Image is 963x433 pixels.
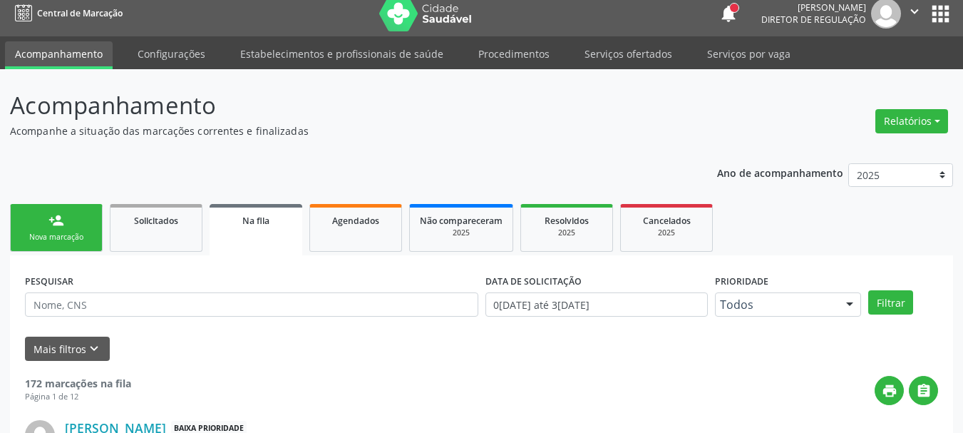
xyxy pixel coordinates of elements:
[10,1,123,25] a: Central de Marcação
[715,270,768,292] label: Prioridade
[25,270,73,292] label: PESQUISAR
[868,290,913,315] button: Filtrar
[25,292,478,317] input: Nome, CNS
[916,383,932,399] i: 
[230,41,453,66] a: Estabelecimentos e profissionais de saúde
[545,215,589,227] span: Resolvidos
[761,14,866,26] span: Diretor de regulação
[531,228,602,238] div: 2025
[468,41,560,66] a: Procedimentos
[25,337,110,362] button: Mais filtroskeyboard_arrow_down
[21,232,92,243] div: Nova marcação
[128,41,215,66] a: Configurações
[761,1,866,14] div: [PERSON_NAME]
[420,215,503,227] span: Não compareceram
[10,88,670,123] p: Acompanhamento
[875,376,904,405] button: print
[48,213,64,228] div: person_add
[575,41,682,66] a: Serviços ofertados
[332,215,379,227] span: Agendados
[420,228,503,238] div: 2025
[86,341,102,357] i: keyboard_arrow_down
[134,215,178,227] span: Solicitados
[631,228,702,238] div: 2025
[697,41,800,66] a: Serviços por vaga
[25,391,131,403] div: Página 1 de 12
[717,163,843,181] p: Ano de acompanhamento
[909,376,938,405] button: 
[719,4,738,24] button: notifications
[907,4,922,19] i: 
[5,41,113,69] a: Acompanhamento
[882,383,897,399] i: print
[485,270,582,292] label: DATA DE SOLICITAÇÃO
[10,123,670,138] p: Acompanhe a situação das marcações correntes e finalizadas
[485,292,709,317] input: Selecione um intervalo
[242,215,269,227] span: Na fila
[643,215,691,227] span: Cancelados
[25,377,131,390] strong: 172 marcações na fila
[928,1,953,26] button: apps
[720,297,832,312] span: Todos
[37,7,123,19] span: Central de Marcação
[875,109,948,133] button: Relatórios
